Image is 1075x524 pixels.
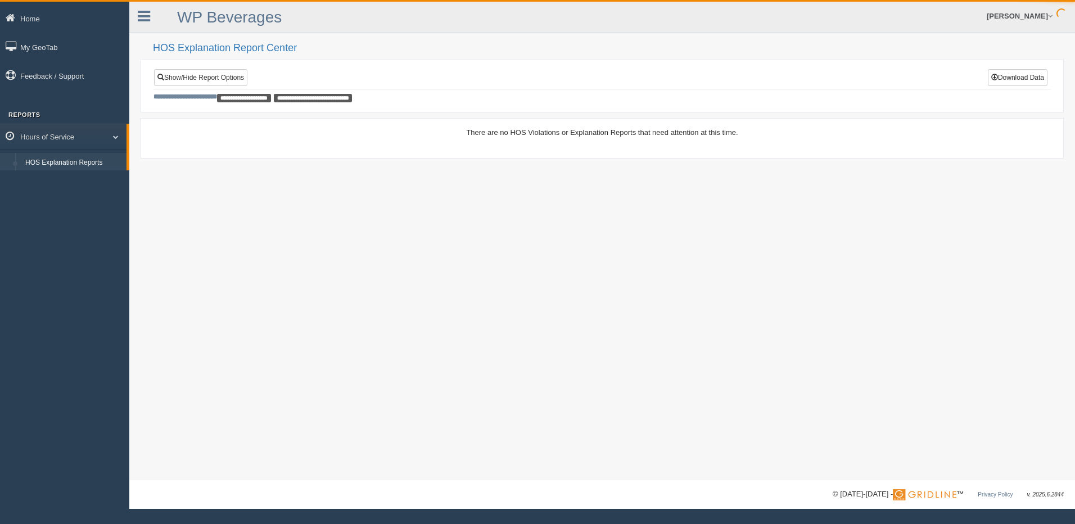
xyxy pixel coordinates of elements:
[153,127,1051,138] div: There are no HOS Violations or Explanation Reports that need attention at this time.
[893,489,956,500] img: Gridline
[20,153,127,173] a: HOS Explanation Reports
[833,489,1064,500] div: © [DATE]-[DATE] - ™
[177,8,282,26] a: WP Beverages
[1027,491,1064,498] span: v. 2025.6.2844
[153,43,1064,54] h2: HOS Explanation Report Center
[988,69,1047,86] button: Download Data
[978,491,1013,498] a: Privacy Policy
[154,69,247,86] a: Show/Hide Report Options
